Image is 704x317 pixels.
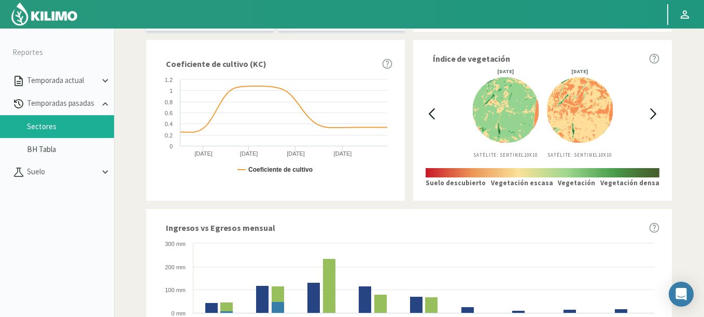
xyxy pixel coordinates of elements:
img: 0f461816-39b0-458e-9cee-d226fb054b42_-_sentinel_-_2025-05-12.png [473,74,539,145]
div: Open Intercom Messenger [669,282,694,307]
p: Temporada actual [25,75,100,87]
p: Vegetación [558,178,595,188]
text: 0 [170,143,173,149]
img: scale [426,168,659,177]
span: Índice de vegetación [433,52,510,65]
text: [DATE] [194,150,213,157]
p: Temporadas pasadas [25,98,100,109]
span: 10X10 [524,152,538,158]
p: Suelo descubierto [426,178,486,188]
text: 100 mm [165,287,186,293]
text: 0.8 [165,99,173,105]
p: Vegetación escasa [491,178,553,188]
text: 1.2 [165,77,173,83]
text: 200 mm [165,264,186,270]
text: 1 [170,88,173,94]
p: Vegetación densa [600,178,659,188]
text: [DATE] [287,150,305,157]
div: [DATE] [473,69,539,74]
img: 0f461816-39b0-458e-9cee-d226fb054b42_-_sentinel_-_2025-05-22.png [547,74,613,145]
text: 0.2 [165,132,173,139]
span: Coeficiente de cultivo (KC) [166,58,266,70]
a: BH Tabla [27,145,114,154]
span: Ingresos vs Egresos mensual [166,222,275,234]
text: 0.4 [165,121,173,127]
text: [DATE] [240,150,258,157]
img: Kilimo [10,2,78,26]
text: [DATE] [334,150,352,157]
a: Sectores [27,122,114,131]
text: 0.6 [165,110,173,116]
p: Satélite: Sentinel [473,151,539,159]
text: 0 mm [172,310,186,316]
p: Satélite: Sentinel [547,151,613,159]
div: [DATE] [547,69,613,74]
text: 300 mm [165,241,186,247]
span: 10X10 [598,152,612,158]
text: Coeficiente de cultivo [248,166,313,173]
p: Suelo [25,166,100,178]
